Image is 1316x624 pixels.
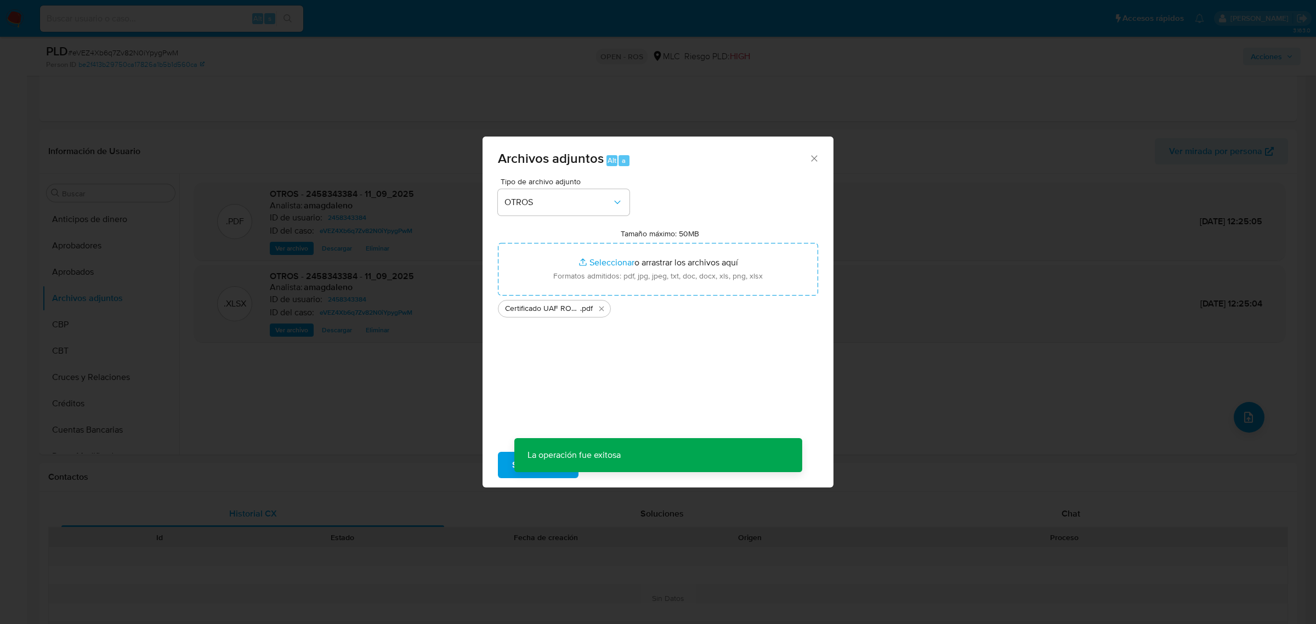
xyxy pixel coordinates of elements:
[501,178,632,185] span: Tipo de archivo adjunto
[512,453,564,477] span: Subir archivo
[621,229,699,239] label: Tamaño máximo: 50MB
[595,302,608,315] button: Eliminar Certificado UAF ROS #1381.pdf
[498,296,818,317] ul: Archivos seleccionados
[504,197,612,208] span: OTROS
[514,438,634,472] p: La operación fue exitosa
[505,303,580,314] span: Certificado UAF ROS #1381
[498,189,629,215] button: OTROS
[608,155,616,166] span: Alt
[809,153,819,163] button: Cerrar
[580,303,593,314] span: .pdf
[622,155,626,166] span: a
[498,149,604,168] span: Archivos adjuntos
[597,453,633,477] span: Cancelar
[498,452,578,478] button: Subir archivo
